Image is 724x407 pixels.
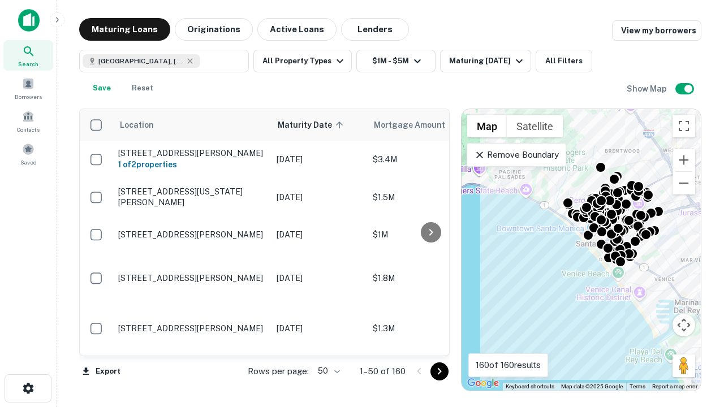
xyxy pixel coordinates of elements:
p: [DATE] [277,153,361,166]
button: Save your search to get updates of matches that match your search criteria. [84,77,120,99]
p: 160 of 160 results [476,358,541,372]
span: Saved [20,158,37,167]
a: Search [3,40,53,71]
p: [DATE] [277,191,361,203]
span: Contacts [17,125,40,134]
button: Zoom out [673,172,695,194]
button: Show satellite imagery [507,115,563,137]
a: View my borrowers [612,20,701,41]
a: Open this area in Google Maps (opens a new window) [464,376,502,391]
span: Mortgage Amount [374,118,460,132]
button: All Property Types [253,50,352,72]
button: Originations [175,18,253,41]
p: Rows per page: [248,365,309,378]
button: Zoom in [673,149,695,171]
span: [GEOGRAPHIC_DATA], [GEOGRAPHIC_DATA], [GEOGRAPHIC_DATA] [98,56,183,66]
img: capitalize-icon.png [18,9,40,32]
p: [STREET_ADDRESS][PERSON_NAME] [118,323,265,334]
p: $1.3M [373,322,486,335]
button: Show street map [467,115,507,137]
th: Location [113,109,271,141]
button: Active Loans [257,18,337,41]
a: Saved [3,138,53,169]
button: All Filters [536,50,592,72]
button: Toggle fullscreen view [673,115,695,137]
button: $1M - $5M [356,50,436,72]
p: $1M [373,228,486,241]
button: Go to next page [430,362,449,380]
div: 0 0 [462,109,701,391]
iframe: Chat Widget [667,317,724,371]
p: [STREET_ADDRESS][PERSON_NAME] [118,230,265,240]
button: Keyboard shortcuts [506,383,554,391]
p: [STREET_ADDRESS][PERSON_NAME] [118,148,265,158]
p: [STREET_ADDRESS][PERSON_NAME] [118,273,265,283]
th: Maturity Date [271,109,367,141]
p: Remove Boundary [474,148,558,162]
span: Location [119,118,154,132]
h6: 1 of 2 properties [118,158,265,171]
p: 1–50 of 160 [360,365,406,378]
p: $1.5M [373,191,486,203]
div: Maturing [DATE] [449,54,526,68]
button: Reset [124,77,161,99]
span: Borrowers [15,92,42,101]
h6: Show Map [627,83,669,95]
th: Mortgage Amount [367,109,492,141]
p: $1.8M [373,272,486,284]
p: [DATE] [277,272,361,284]
a: Borrowers [3,73,53,103]
p: [DATE] [277,322,361,335]
a: Terms (opens in new tab) [630,383,645,389]
button: Maturing Loans [79,18,170,41]
span: Search [18,59,38,68]
p: [DATE] [277,228,361,241]
div: 50 [313,363,342,379]
p: [STREET_ADDRESS][US_STATE][PERSON_NAME] [118,187,265,207]
a: Report a map error [652,383,697,389]
img: Google [464,376,502,391]
button: Export [79,363,123,380]
button: Map camera controls [673,314,695,336]
span: Maturity Date [278,118,347,132]
a: Contacts [3,106,53,136]
button: Maturing [DATE] [440,50,531,72]
span: Map data ©2025 Google [561,383,623,389]
button: Lenders [341,18,409,41]
p: $3.4M [373,153,486,166]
